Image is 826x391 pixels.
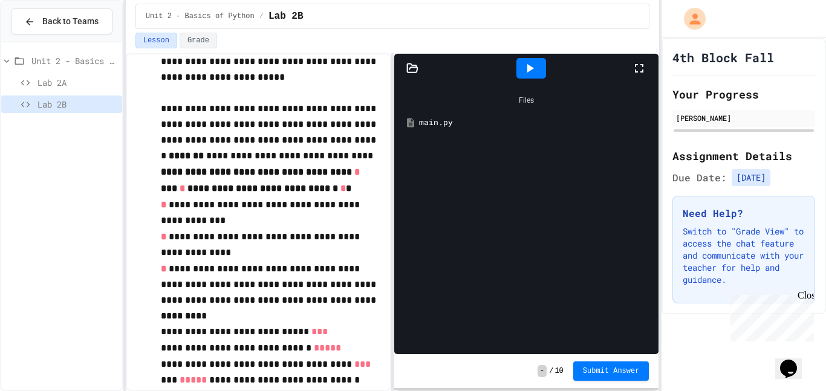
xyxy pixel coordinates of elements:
[775,343,814,379] iframe: chat widget
[259,11,264,21] span: /
[400,89,652,112] div: Files
[683,225,805,286] p: Switch to "Grade View" to access the chat feature and communicate with your teacher for help and ...
[672,147,815,164] h2: Assignment Details
[538,365,547,377] span: -
[583,366,640,376] span: Submit Answer
[419,117,651,129] div: main.py
[37,98,117,111] span: Lab 2B
[37,76,117,89] span: Lab 2A
[726,290,814,341] iframe: chat widget
[676,112,811,123] div: [PERSON_NAME]
[180,33,217,48] button: Grade
[554,366,563,376] span: 10
[672,170,727,185] span: Due Date:
[135,33,177,48] button: Lesson
[549,366,553,376] span: /
[672,49,774,66] h1: 4th Block Fall
[573,361,649,381] button: Submit Answer
[146,11,255,21] span: Unit 2 - Basics of Python
[11,8,112,34] button: Back to Teams
[42,15,99,28] span: Back to Teams
[672,86,815,103] h2: Your Progress
[5,5,83,77] div: Chat with us now!Close
[31,54,117,67] span: Unit 2 - Basics of Python
[671,5,709,33] div: My Account
[268,9,304,24] span: Lab 2B
[683,206,805,221] h3: Need Help?
[732,169,770,186] span: [DATE]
